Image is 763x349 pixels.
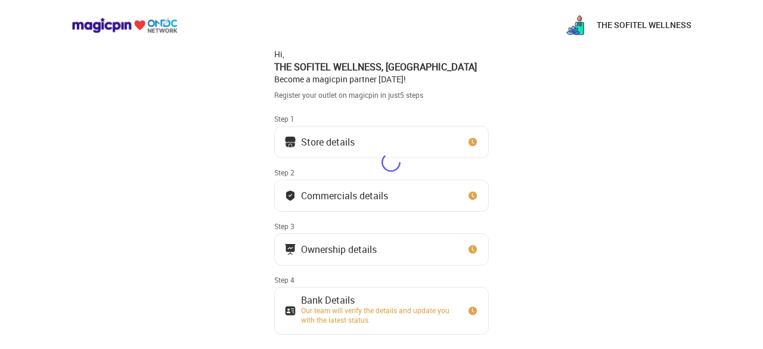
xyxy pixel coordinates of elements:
img: ondc-logo-new-small.8a59708e.svg [72,17,178,33]
p: THE SOFITEL WELLNESS [597,19,691,31]
img: bank_details_tick.fdc3558c.svg [284,190,296,202]
div: Step 4 [274,275,489,285]
div: Ownership details [301,246,377,252]
button: Commercials details [274,180,489,212]
button: Bank DetailsOur team will verify the details and update you with the latest status. [274,287,489,335]
img: clock_icon_new.67dbf243.svg [467,190,479,202]
img: commercials_icon.983f7837.svg [284,243,296,255]
div: Commercials details [301,193,388,199]
img: clock_icon_new.67dbf243.svg [467,243,479,255]
img: clock_icon_new.67dbf243.svg [467,136,479,148]
img: clock_icon_new.67dbf243.svg [467,305,479,317]
div: Step 3 [274,221,489,231]
div: Bank Details [301,297,456,303]
div: Our team will verify the details and update you with the latest status. [301,305,456,325]
button: Ownership details [274,233,489,265]
img: fYqj7LqSiUX7laSa_sun69l9qE3eVVcDSyHPaYEx5AcGQ1vwpz82dxdLqobGScDdJghfhY5tsDVmziE2T_gaGQzuvi4 [563,13,587,37]
img: ownership_icon.37569ceb.svg [284,305,296,317]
